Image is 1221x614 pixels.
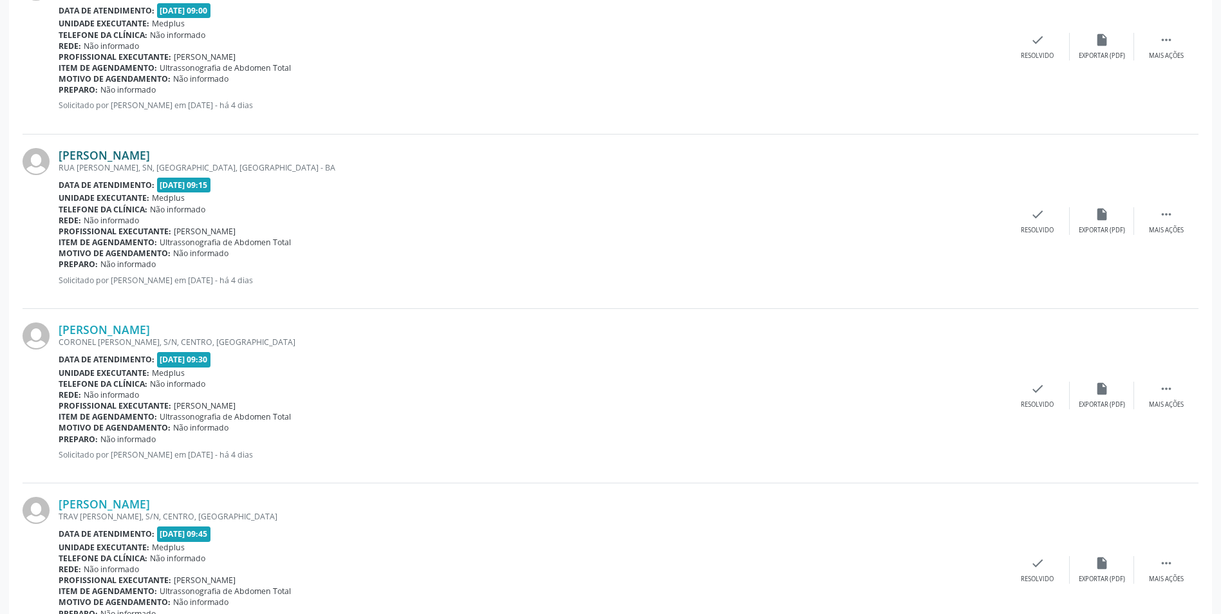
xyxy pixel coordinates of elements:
span: Ultrassonografia de Abdomen Total [160,237,291,248]
i: insert_drive_file [1095,207,1109,221]
span: [PERSON_NAME] [174,400,236,411]
i: insert_drive_file [1095,556,1109,570]
div: Resolvido [1021,575,1054,584]
span: [DATE] 09:15 [157,178,211,192]
div: TRAV [PERSON_NAME], S/N, CENTRO, [GEOGRAPHIC_DATA] [59,511,1005,522]
i:  [1159,556,1173,570]
b: Motivo de agendamento: [59,73,171,84]
i: check [1030,382,1045,396]
a: [PERSON_NAME] [59,322,150,337]
img: img [23,148,50,175]
span: Não informado [100,434,156,445]
div: Exportar (PDF) [1079,575,1125,584]
a: [PERSON_NAME] [59,148,150,162]
p: Solicitado por [PERSON_NAME] em [DATE] - há 4 dias [59,275,1005,286]
div: Resolvido [1021,400,1054,409]
span: Não informado [150,204,205,215]
span: Não informado [100,84,156,95]
b: Unidade executante: [59,18,149,29]
p: Solicitado por [PERSON_NAME] em [DATE] - há 4 dias [59,449,1005,460]
div: RUA [PERSON_NAME], SN, [GEOGRAPHIC_DATA], [GEOGRAPHIC_DATA] - BA [59,162,1005,173]
span: [PERSON_NAME] [174,226,236,237]
div: Exportar (PDF) [1079,400,1125,409]
span: Não informado [173,422,228,433]
b: Profissional executante: [59,575,171,586]
span: Ultrassonografia de Abdomen Total [160,586,291,597]
span: Medplus [152,367,185,378]
p: Solicitado por [PERSON_NAME] em [DATE] - há 4 dias [59,100,1005,111]
b: Item de agendamento: [59,411,157,422]
b: Data de atendimento: [59,528,154,539]
span: Não informado [150,553,205,564]
span: Não informado [173,73,228,84]
b: Data de atendimento: [59,354,154,365]
span: Não informado [100,259,156,270]
i: insert_drive_file [1095,33,1109,47]
div: Resolvido [1021,226,1054,235]
div: Mais ações [1149,51,1184,60]
i:  [1159,33,1173,47]
span: Não informado [84,41,139,51]
div: Mais ações [1149,226,1184,235]
i:  [1159,207,1173,221]
span: [PERSON_NAME] [174,575,236,586]
span: Não informado [84,215,139,226]
b: Rede: [59,389,81,400]
span: [DATE] 09:45 [157,526,211,541]
span: Ultrassonografia de Abdomen Total [160,411,291,422]
span: Não informado [150,378,205,389]
i: check [1030,207,1045,221]
b: Item de agendamento: [59,586,157,597]
span: Medplus [152,542,185,553]
span: Não informado [84,389,139,400]
span: [DATE] 09:30 [157,352,211,367]
div: Mais ações [1149,575,1184,584]
b: Preparo: [59,84,98,95]
b: Profissional executante: [59,51,171,62]
a: [PERSON_NAME] [59,497,150,511]
b: Unidade executante: [59,192,149,203]
div: Exportar (PDF) [1079,51,1125,60]
span: [DATE] 09:00 [157,3,211,18]
b: Telefone da clínica: [59,553,147,564]
div: Exportar (PDF) [1079,226,1125,235]
b: Rede: [59,215,81,226]
span: Não informado [84,564,139,575]
span: Medplus [152,192,185,203]
span: Ultrassonografia de Abdomen Total [160,62,291,73]
b: Data de atendimento: [59,5,154,16]
span: Não informado [173,597,228,608]
b: Data de atendimento: [59,180,154,191]
span: Medplus [152,18,185,29]
b: Item de agendamento: [59,62,157,73]
b: Rede: [59,564,81,575]
b: Unidade executante: [59,367,149,378]
b: Preparo: [59,259,98,270]
span: Não informado [150,30,205,41]
i:  [1159,382,1173,396]
b: Motivo de agendamento: [59,248,171,259]
b: Telefone da clínica: [59,30,147,41]
div: Mais ações [1149,400,1184,409]
b: Motivo de agendamento: [59,597,171,608]
span: Não informado [173,248,228,259]
span: [PERSON_NAME] [174,51,236,62]
b: Telefone da clínica: [59,204,147,215]
b: Unidade executante: [59,542,149,553]
i: check [1030,33,1045,47]
b: Preparo: [59,434,98,445]
img: img [23,497,50,524]
img: img [23,322,50,349]
b: Item de agendamento: [59,237,157,248]
b: Profissional executante: [59,400,171,411]
div: CORONEL [PERSON_NAME], S/N, CENTRO, [GEOGRAPHIC_DATA] [59,337,1005,348]
b: Profissional executante: [59,226,171,237]
b: Motivo de agendamento: [59,422,171,433]
div: Resolvido [1021,51,1054,60]
b: Telefone da clínica: [59,378,147,389]
i: check [1030,556,1045,570]
i: insert_drive_file [1095,382,1109,396]
b: Rede: [59,41,81,51]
